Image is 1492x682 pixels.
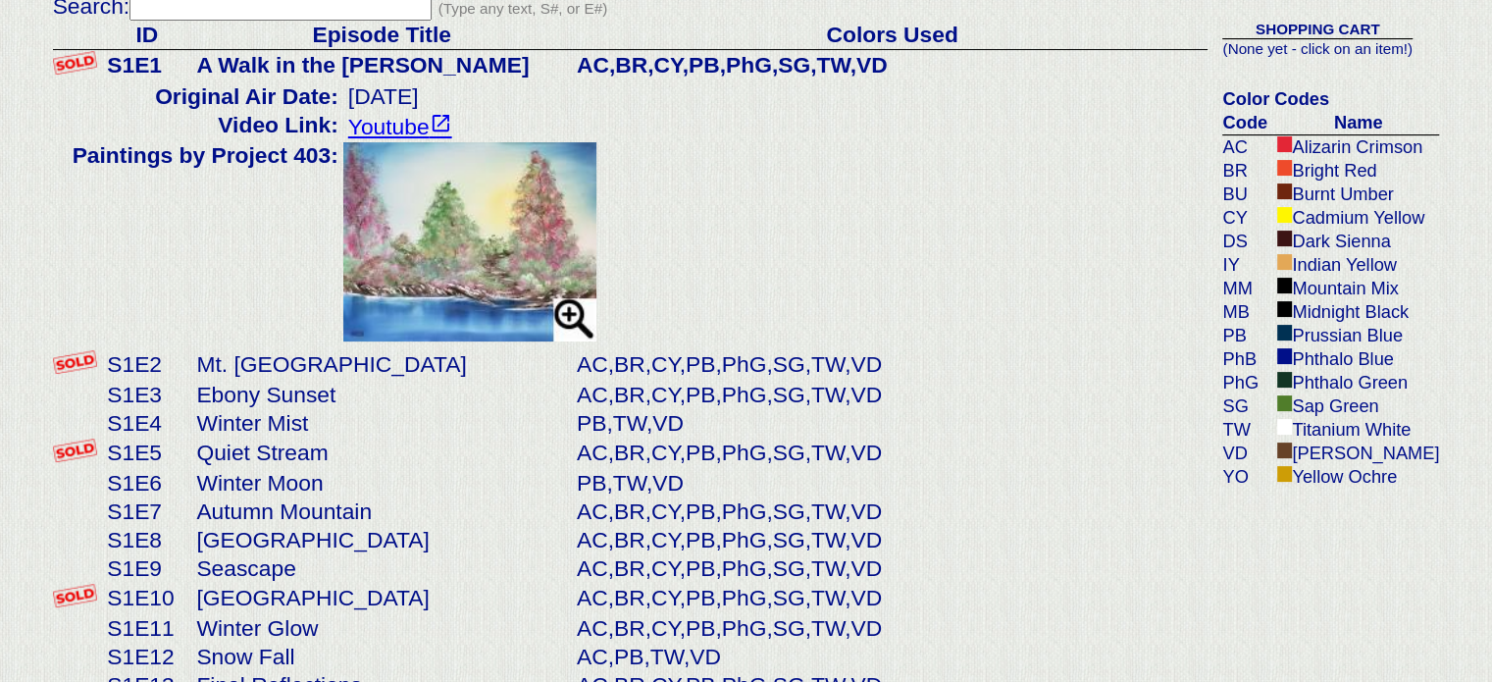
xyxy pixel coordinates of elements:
[73,141,343,348] td: Paintings by Project 403:
[73,82,343,111] td: Original Air Date:
[53,350,98,374] img: sold-38.png
[53,439,98,462] img: sold-38.png
[53,584,98,607] img: sold-38.png
[191,21,572,50] th: Episode Title
[102,21,191,50] th: ID
[1272,371,1439,394] td: Phthalo Green
[1222,324,1272,347] td: PB
[1222,183,1272,206] td: BU
[102,498,191,526] td: S1E7
[1272,206,1439,230] td: Cadmium Yellow
[102,643,191,671] td: S1E12
[572,409,1208,438] td: PB,TW,VD
[1272,465,1439,489] td: Yellow Ochre
[191,349,572,381] td: Mt. [GEOGRAPHIC_DATA]
[1272,135,1439,160] td: Alizarin Crimson
[1222,347,1272,371] td: PhB
[1272,111,1439,135] th: Name
[102,554,191,583] td: S1E9
[102,381,191,409] td: S1E3
[572,583,1208,614] td: AC,BR,CY,PB,PhG,SG,TW,VD
[191,438,572,469] td: Quiet Stream
[1272,418,1439,442] td: Titanium White
[191,49,572,81] td: A Walk in the [PERSON_NAME]
[102,614,191,643] td: S1E11
[191,554,572,583] td: Seascape
[1222,277,1272,300] td: MM
[572,21,1208,50] th: Colors Used
[1222,371,1272,394] td: PhG
[191,469,572,498] td: Winter Moon
[1222,39,1412,59] td: (None yet - click on an item!)
[572,381,1208,409] td: AC,BR,CY,PB,PhG,SG,TW,VD
[191,409,572,438] td: Winter Mist
[1222,418,1272,442] td: TW
[102,409,191,438] td: S1E4
[102,438,191,469] td: S1E5
[572,498,1208,526] td: AC,BR,CY,PB,PhG,SG,TW,VD
[343,82,1209,111] td: [DATE]
[191,526,572,554] td: [GEOGRAPHIC_DATA]
[572,349,1208,381] td: AC,BR,CY,PB,PhG,SG,TW,VD
[1222,230,1272,253] td: DS
[572,469,1208,498] td: PB,TW,VD
[572,554,1208,583] td: AC,BR,CY,PB,PhG,SG,TW,VD
[191,614,572,643] td: Winter Glow
[572,643,1208,671] td: AC,PB,TW,VD
[1222,253,1272,277] td: IY
[1222,159,1272,183] td: BR
[1272,347,1439,371] td: Phthalo Blue
[1222,394,1272,418] td: SG
[191,583,572,614] td: [GEOGRAPHIC_DATA]
[191,643,572,671] td: Snow Fall
[1222,111,1272,135] th: Code
[1222,87,1439,111] th: Color Codes
[1222,20,1412,39] th: SHOPPING CART
[572,49,1208,81] td: AC,BR,CY,PB,PhG,SG,TW,VD
[191,381,572,409] td: Ebony Sunset
[1222,300,1272,324] td: MB
[1272,394,1439,418] td: Sap Green
[1272,442,1439,465] td: [PERSON_NAME]
[1272,230,1439,253] td: Dark Sienna
[102,469,191,498] td: S1E6
[348,114,452,139] a: Youtube
[53,51,98,75] img: sold-38.png
[1222,206,1272,230] td: CY
[1222,465,1272,489] td: YO
[73,111,343,141] td: Video Link:
[1272,324,1439,347] td: Prussian Blue
[1272,277,1439,300] td: Mountain Mix
[102,349,191,381] td: S1E2
[102,49,191,81] td: S1E1
[1272,183,1439,206] td: Burnt Umber
[1272,300,1439,324] td: Midnight Black
[102,583,191,614] td: S1E10
[191,498,572,526] td: Autumn Mountain
[1272,159,1439,183] td: Bright Red
[572,526,1208,554] td: AC,BR,CY,PB,PhG,SG,TW,VD
[1222,135,1272,160] td: AC
[343,142,597,341] img: ImgSvc.ashx
[572,438,1208,469] td: AC,BR,CY,PB,PhG,SG,TW,VD
[572,614,1208,643] td: AC,BR,CY,PB,PhG,SG,TW,VD
[1222,442,1272,465] td: VD
[102,526,191,554] td: S1E8
[1272,253,1439,277] td: Indian Yellow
